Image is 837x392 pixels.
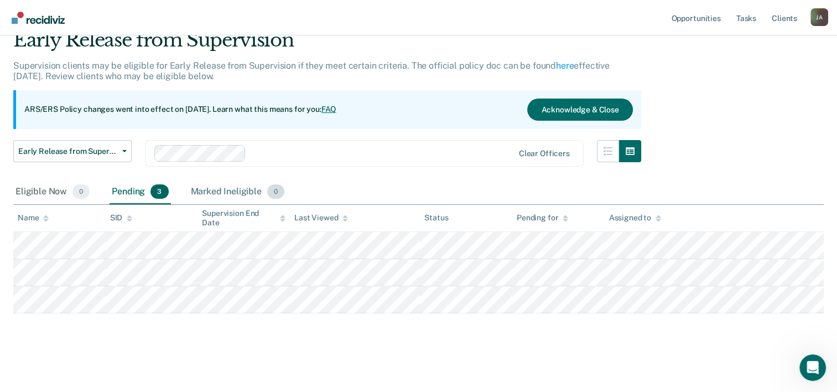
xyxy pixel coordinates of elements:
[13,60,610,81] p: Supervision clients may be eligible for Early Release from Supervision if they meet certain crite...
[294,213,348,223] div: Last Viewed
[189,180,287,204] div: Marked Ineligible0
[150,184,168,199] span: 3
[13,180,92,204] div: Eligible Now0
[609,213,661,223] div: Assigned to
[13,29,641,60] div: Early Release from Supervision
[202,209,285,228] div: Supervision End Date
[110,213,133,223] div: SID
[24,104,336,115] p: ARS/ERS Policy changes went into effect on [DATE]. Learn what this means for you:
[519,149,570,158] div: Clear officers
[424,213,448,223] div: Status
[810,8,828,26] div: J A
[517,213,568,223] div: Pending for
[110,180,170,204] div: Pending3
[13,140,132,162] button: Early Release from Supervision
[18,147,118,156] span: Early Release from Supervision
[810,8,828,26] button: Profile dropdown button
[556,60,574,71] a: here
[72,184,90,199] span: 0
[267,184,284,199] span: 0
[12,12,65,24] img: Recidiviz
[18,213,49,223] div: Name
[321,105,337,114] a: FAQ
[799,354,826,381] iframe: Intercom live chat
[527,99,632,121] button: Acknowledge & Close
